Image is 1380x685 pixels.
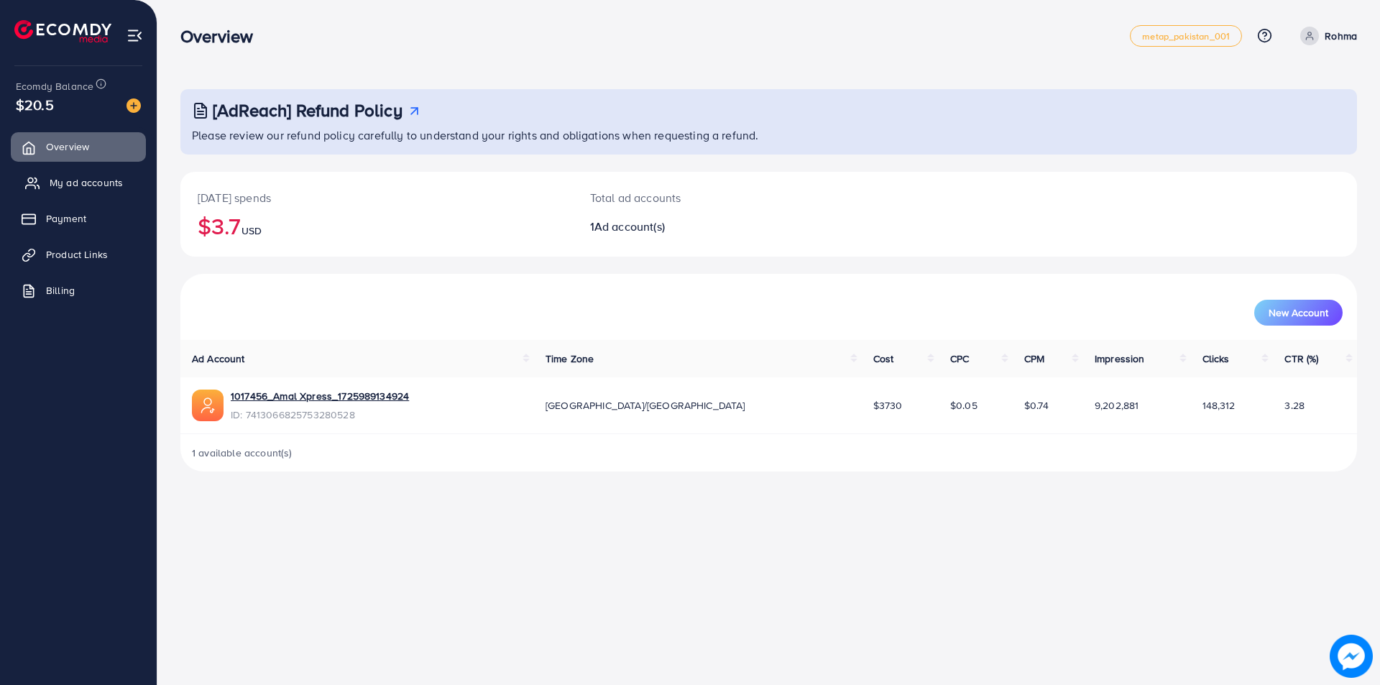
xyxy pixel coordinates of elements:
span: Ecomdy Balance [16,79,93,93]
span: Clicks [1202,351,1230,366]
h2: $3.7 [198,212,556,239]
a: Overview [11,132,146,161]
a: My ad accounts [11,168,146,197]
span: 148,312 [1202,398,1236,413]
span: 3.28 [1284,398,1305,413]
h3: [AdReach] Refund Policy [213,100,402,121]
p: Please review our refund policy carefully to understand your rights and obligations when requesti... [192,127,1348,144]
span: Payment [46,211,86,226]
span: Ad account(s) [594,219,665,234]
span: Billing [46,283,75,298]
span: metap_pakistan_001 [1142,32,1230,41]
span: 1 available account(s) [192,446,293,460]
img: logo [14,20,111,42]
a: Payment [11,204,146,233]
span: $20.5 [16,94,54,115]
a: metap_pakistan_001 [1130,25,1242,47]
img: ic-ads-acc.e4c84228.svg [192,390,224,421]
span: Impression [1095,351,1145,366]
span: Overview [46,139,89,154]
span: My ad accounts [50,175,123,190]
span: ID: 7413066825753280528 [231,408,409,422]
p: [DATE] spends [198,189,556,206]
span: CPC [950,351,969,366]
span: New Account [1269,308,1328,318]
span: Product Links [46,247,108,262]
span: [GEOGRAPHIC_DATA]/[GEOGRAPHIC_DATA] [546,398,745,413]
img: menu [126,27,143,44]
p: Total ad accounts [590,189,850,206]
a: 1017456_Amal Xpress_1725989134924 [231,389,409,403]
span: CPM [1024,351,1044,366]
img: image [1330,635,1373,678]
h3: Overview [180,26,264,47]
p: Rohma [1325,27,1357,45]
span: $3730 [873,398,903,413]
a: Product Links [11,240,146,269]
span: Cost [873,351,894,366]
button: New Account [1254,300,1343,326]
span: Ad Account [192,351,245,366]
span: 9,202,881 [1095,398,1138,413]
span: Time Zone [546,351,594,366]
a: Billing [11,276,146,305]
span: CTR (%) [1284,351,1318,366]
h2: 1 [590,220,850,234]
span: USD [241,224,262,238]
span: $0.74 [1024,398,1049,413]
span: $0.05 [950,398,977,413]
img: image [126,98,141,113]
a: Rohma [1294,27,1357,45]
